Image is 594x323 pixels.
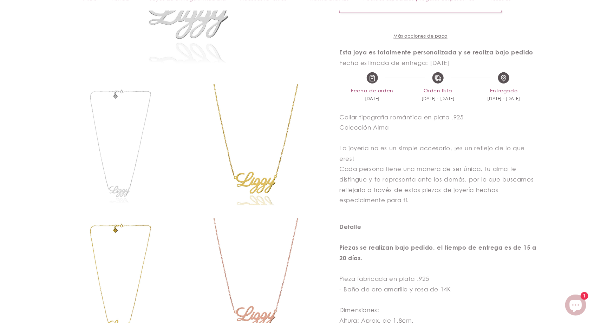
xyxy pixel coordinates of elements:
p: Fecha estimada de entrega: [DATE] [339,59,537,67]
img: 010P04_1.jpg [57,84,187,213]
span: [DATE] - [DATE] [422,95,454,103]
strong: Esta joya es totalmente personalizada y se realiza bajo pedido [339,49,533,56]
span: [DATE] - [DATE] [488,95,520,103]
span: [DATE] [365,95,379,103]
inbox-online-store-chat: Chat de la tienda online Shopify [563,295,588,317]
span: Entregado [471,87,537,95]
strong: Detalle Piezas se realizan bajo pedido, el tiempo de entrega es de 15 a 20 días. [339,223,536,262]
a: Más opciones de pago [339,33,502,40]
span: Orden lista [405,87,471,95]
span: Fecha de orden [339,87,405,95]
img: 010P04.1.jpg [192,84,321,213]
